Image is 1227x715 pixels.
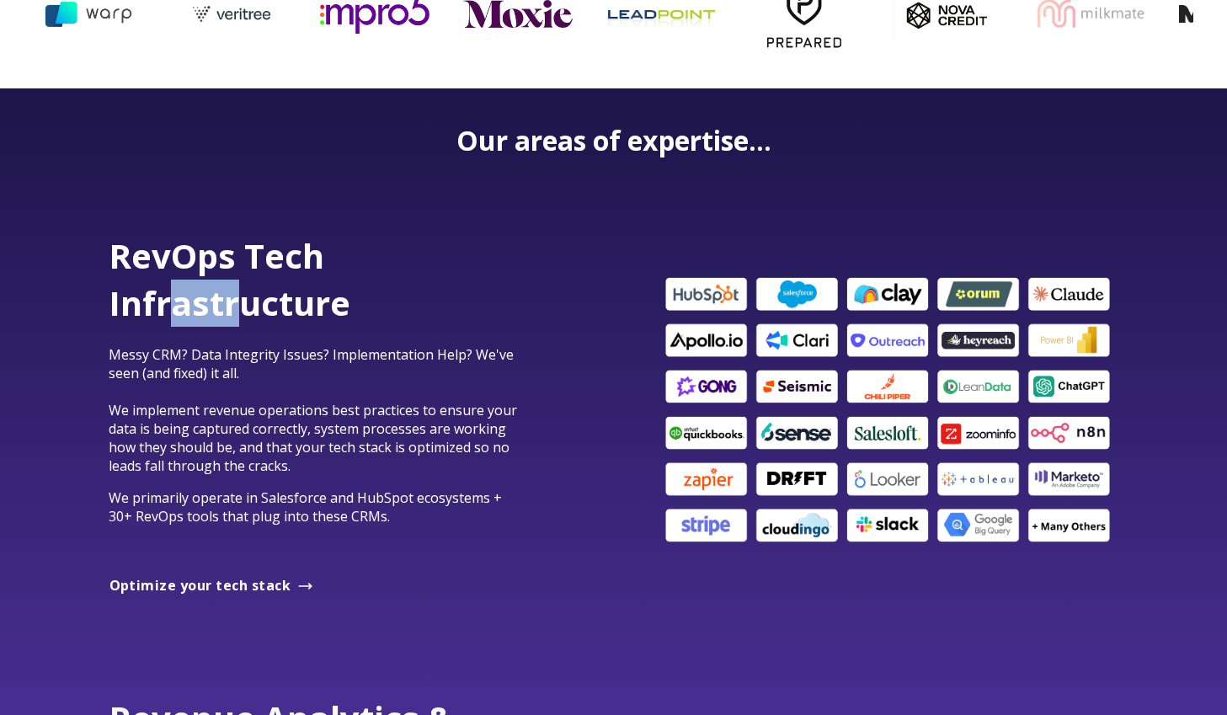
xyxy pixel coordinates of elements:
a: Optimize your tech stack [109,578,315,595]
span: Optimize your tech stack [109,576,291,595]
strong: Our areas of expertise... [456,122,771,158]
img: b2b tech stack tools lean layer revenue operations (400 x 400 px) (850 x 500 px) [656,274,1119,547]
span: RevOps Tech Infrastructure [109,232,350,326]
span: We primarily operate in Salesforce and HubSpot ecosystems + 30+ RevOps tools that plug into these... [109,488,502,526]
span: Messy CRM? Data Integrity Issues? Implementation Help? We've seen (and fixed) it all. We implemen... [109,345,517,475]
